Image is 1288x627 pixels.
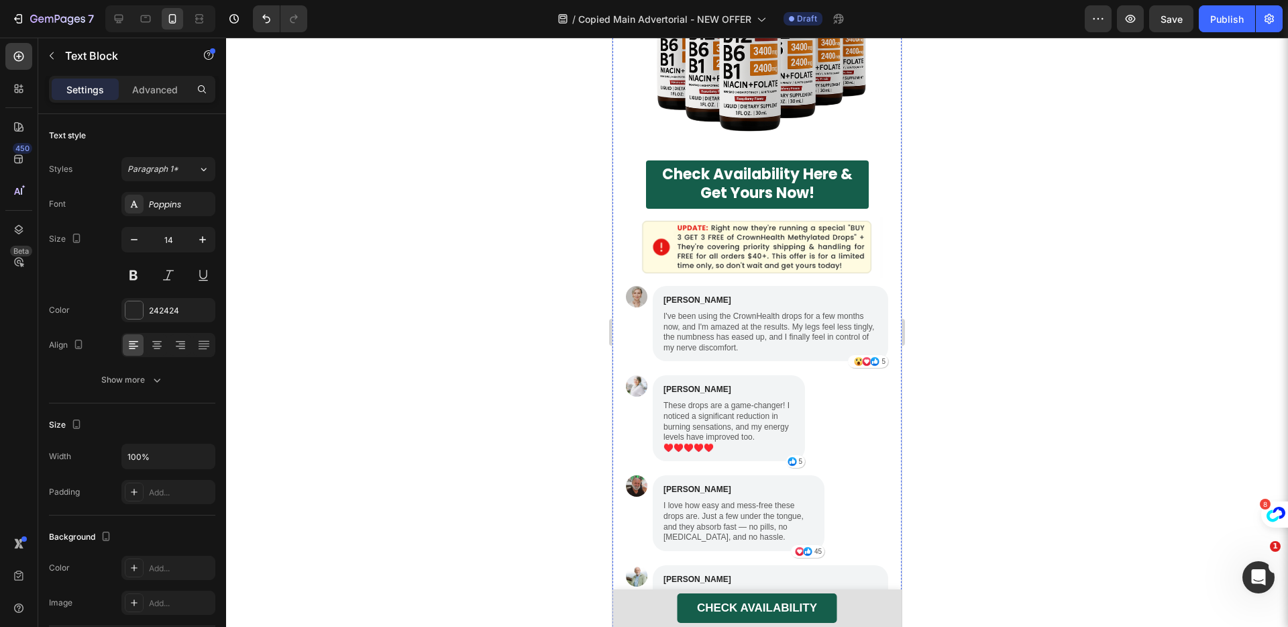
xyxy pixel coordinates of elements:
div: Width [49,450,71,463]
div: Align [49,336,87,354]
div: 450 [13,143,32,154]
div: Size [49,416,85,434]
input: Auto [122,444,215,469]
div: Size [49,230,85,248]
div: Show more [101,373,164,387]
div: Add... [149,597,212,610]
div: Text style [49,130,86,142]
iframe: Intercom live chat [1242,561,1275,593]
button: Save [1149,5,1193,32]
div: Poppins [149,199,212,211]
span: Copied Main Advertorial - NEW OFFER [578,12,751,26]
p: Advanced [132,83,178,97]
div: 242424 [149,305,212,317]
div: Styles [49,163,72,175]
div: Color [49,304,70,316]
div: Padding [49,486,80,498]
span: / [572,12,576,26]
button: Paragraph 1* [121,157,215,181]
span: Save [1161,13,1183,25]
div: Add... [149,487,212,499]
div: Beta [10,246,32,256]
div: Add... [149,563,212,575]
button: 7 [5,5,100,32]
div: Color [49,562,70,574]
span: Paragraph 1* [127,163,178,175]
div: Undo/Redo [253,5,307,32]
span: 1 [1270,541,1281,552]
iframe: Design area [612,38,902,627]
div: Font [49,198,66,210]
button: Show more [49,368,215,392]
button: Publish [1199,5,1255,32]
p: 7 [88,11,94,27]
p: Text Block [65,48,179,64]
span: Draft [797,13,817,25]
div: Publish [1210,12,1244,26]
div: Image [49,597,72,609]
p: Settings [66,83,104,97]
div: Background [49,528,114,546]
